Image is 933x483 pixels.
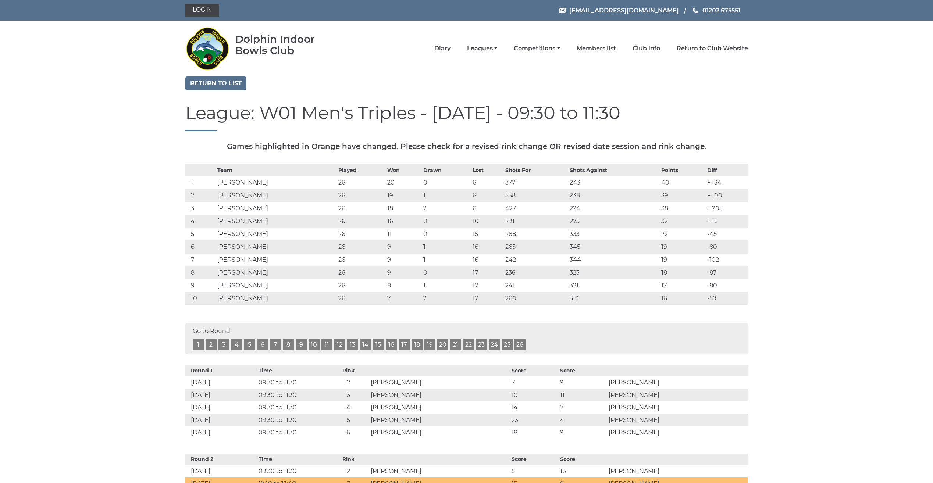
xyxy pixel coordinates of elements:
[659,202,705,215] td: 38
[185,4,219,17] a: Login
[659,266,705,279] td: 18
[185,253,216,266] td: 7
[659,240,705,253] td: 19
[476,339,487,350] a: 23
[336,266,385,279] td: 26
[510,389,558,401] td: 10
[216,202,336,215] td: [PERSON_NAME]
[385,215,421,228] td: 16
[569,7,679,14] span: [EMAIL_ADDRESS][DOMAIN_NAME]
[235,33,338,56] div: Dolphin Indoor Bowls Club
[336,164,385,176] th: Played
[489,339,500,350] a: 24
[336,228,385,240] td: 26
[568,176,659,189] td: 243
[693,7,698,13] img: Phone us
[503,215,568,228] td: 291
[514,44,560,53] a: Competitions
[336,240,385,253] td: 26
[369,389,510,401] td: [PERSON_NAME]
[705,215,748,228] td: + 16
[558,365,607,376] th: Score
[510,414,558,426] td: 23
[385,228,421,240] td: 11
[336,189,385,202] td: 26
[503,292,568,305] td: 260
[185,376,257,389] td: [DATE]
[705,292,748,305] td: -59
[185,142,748,150] h5: Games highlighted in Orange have changed. Please check for a revised rink change OR revised date ...
[514,339,526,350] a: 26
[336,202,385,215] td: 26
[705,253,748,266] td: -102
[705,279,748,292] td: -80
[185,240,216,253] td: 6
[559,8,566,13] img: Email
[334,339,345,350] a: 12
[558,376,607,389] td: 9
[185,189,216,202] td: 2
[336,279,385,292] td: 26
[607,401,748,414] td: [PERSON_NAME]
[328,465,369,477] td: 2
[568,202,659,215] td: 224
[336,176,385,189] td: 26
[607,426,748,439] td: [PERSON_NAME]
[677,44,748,53] a: Return to Club Website
[185,266,216,279] td: 8
[568,164,659,176] th: Shots Against
[185,365,257,376] th: Round 1
[558,454,607,465] th: Score
[185,228,216,240] td: 5
[568,189,659,202] td: 238
[185,389,257,401] td: [DATE]
[450,339,461,350] a: 21
[692,6,740,15] a: Phone us 01202 675551
[231,339,242,350] a: 4
[659,189,705,202] td: 39
[559,6,679,15] a: Email [EMAIL_ADDRESS][DOMAIN_NAME]
[503,266,568,279] td: 236
[510,365,558,376] th: Score
[257,454,328,465] th: Time
[257,389,328,401] td: 09:30 to 11:30
[510,454,558,465] th: Score
[369,414,510,426] td: [PERSON_NAME]
[558,389,607,401] td: 11
[471,240,503,253] td: 16
[328,365,369,376] th: Rink
[568,240,659,253] td: 345
[568,215,659,228] td: 275
[607,414,748,426] td: [PERSON_NAME]
[244,339,255,350] a: 5
[328,414,369,426] td: 5
[216,240,336,253] td: [PERSON_NAME]
[185,279,216,292] td: 9
[471,202,503,215] td: 6
[510,465,558,477] td: 5
[659,176,705,189] td: 40
[471,164,503,176] th: Lost
[369,465,510,477] td: [PERSON_NAME]
[328,389,369,401] td: 3
[385,253,421,266] td: 9
[659,292,705,305] td: 16
[270,339,281,350] a: 7
[257,401,328,414] td: 09:30 to 11:30
[503,253,568,266] td: 242
[216,292,336,305] td: [PERSON_NAME]
[705,266,748,279] td: -87
[216,189,336,202] td: [PERSON_NAME]
[218,339,229,350] a: 3
[705,176,748,189] td: + 134
[185,215,216,228] td: 4
[283,339,294,350] a: 8
[421,292,470,305] td: 2
[510,376,558,389] td: 7
[471,215,503,228] td: 10
[607,376,748,389] td: [PERSON_NAME]
[705,189,748,202] td: + 100
[185,103,748,131] h1: League: W01 Men's Triples - [DATE] - 09:30 to 11:30
[421,164,470,176] th: Drawn
[421,228,470,240] td: 0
